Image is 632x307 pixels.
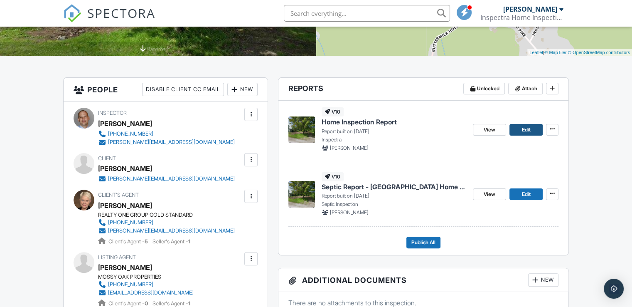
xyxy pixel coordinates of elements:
a: [PERSON_NAME] [98,261,152,274]
a: © MapTiler [544,50,567,55]
span: basement [147,46,170,52]
a: [PERSON_NAME][EMAIL_ADDRESS][DOMAIN_NAME] [98,138,235,146]
a: [PERSON_NAME][EMAIL_ADDRESS][DOMAIN_NAME] [98,175,235,183]
div: Inspectra Home Inspections [480,13,563,22]
span: Client's Agent [98,192,139,198]
h3: Additional Documents [278,268,568,292]
div: Disable Client CC Email [142,83,224,96]
a: [PERSON_NAME] [98,199,152,212]
a: [PHONE_NUMBER] [98,130,235,138]
div: [EMAIL_ADDRESS][DOMAIN_NAME] [108,290,194,296]
div: MOSSY OAK PROPERTIES [98,274,200,280]
div: [PHONE_NUMBER] [108,131,153,137]
a: [EMAIL_ADDRESS][DOMAIN_NAME] [98,289,194,297]
div: Open Intercom Messenger [604,279,624,299]
div: [PERSON_NAME] [98,117,152,130]
span: SPECTORA [87,4,155,22]
input: Search everything... [284,5,450,22]
a: [PHONE_NUMBER] [98,280,194,289]
div: [PERSON_NAME] [503,5,557,13]
span: Client's Agent - [108,238,149,245]
span: Seller's Agent - [152,238,190,245]
strong: 0 [145,300,148,307]
h3: People [64,78,268,102]
div: | [527,49,632,56]
a: © OpenStreetMap contributors [568,50,630,55]
span: Listing Agent [98,254,136,260]
div: [PERSON_NAME][EMAIL_ADDRESS][DOMAIN_NAME] [108,139,235,146]
div: [PERSON_NAME] [98,162,152,175]
span: Client [98,155,116,161]
a: Leaflet [529,50,543,55]
div: REALTY ONE GROUP GOLD STANDARD [98,212,241,218]
span: Client's Agent - [108,300,149,307]
img: The Best Home Inspection Software - Spectora [63,4,81,22]
strong: 5 [145,238,148,245]
div: [PHONE_NUMBER] [108,219,153,226]
a: SPECTORA [63,11,155,29]
a: [PERSON_NAME][EMAIL_ADDRESS][DOMAIN_NAME] [98,227,235,235]
div: [PERSON_NAME][EMAIL_ADDRESS][DOMAIN_NAME] [108,228,235,234]
div: New [227,83,258,96]
a: [PHONE_NUMBER] [98,218,235,227]
div: New [528,273,558,287]
strong: 1 [188,300,190,307]
span: Seller's Agent - [152,300,190,307]
strong: 1 [188,238,190,245]
div: [PHONE_NUMBER] [108,281,153,288]
span: Inspector [98,110,127,116]
div: [PERSON_NAME][EMAIL_ADDRESS][DOMAIN_NAME] [108,176,235,182]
